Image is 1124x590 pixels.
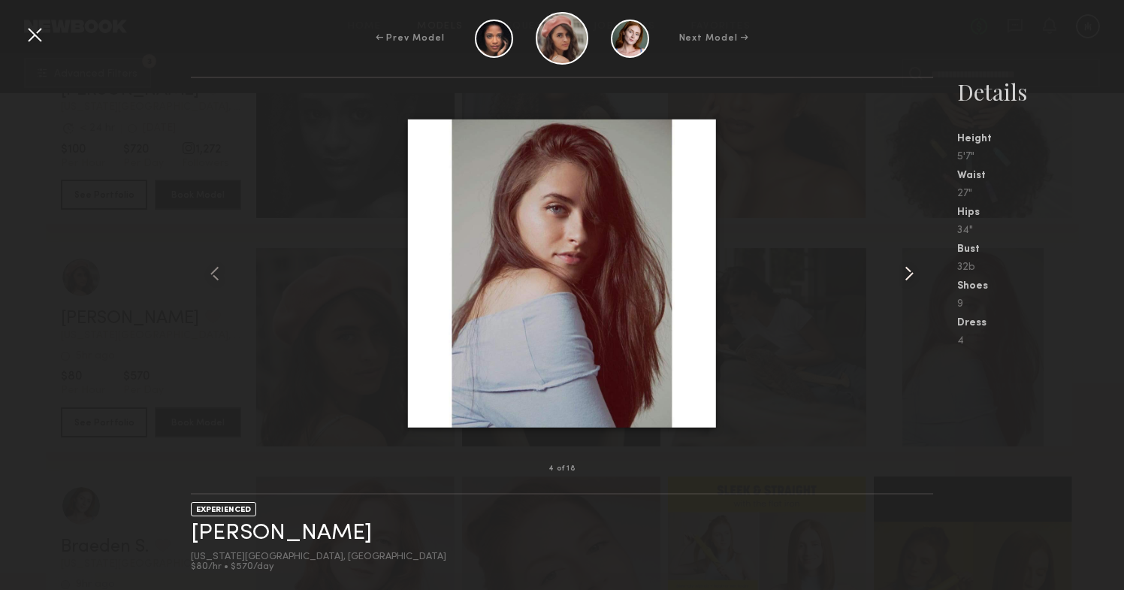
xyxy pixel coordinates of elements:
div: 5'7" [957,152,1124,162]
div: Height [957,134,1124,144]
div: Hips [957,207,1124,218]
div: Waist [957,171,1124,181]
div: Shoes [957,281,1124,292]
div: 34" [957,225,1124,236]
div: EXPERIENCED [191,502,256,516]
div: [US_STATE][GEOGRAPHIC_DATA], [GEOGRAPHIC_DATA] [191,552,446,562]
div: 9 [957,299,1124,310]
a: [PERSON_NAME] [191,522,372,545]
div: Dress [957,318,1124,328]
div: Next Model → [679,32,749,45]
div: 4 [957,336,1124,346]
div: 27" [957,189,1124,199]
div: Bust [957,244,1124,255]
div: Details [957,77,1124,107]
div: 32b [957,262,1124,273]
div: $80/hr • $570/day [191,562,446,572]
div: 4 of 18 [548,465,576,473]
div: ← Prev Model [376,32,445,45]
